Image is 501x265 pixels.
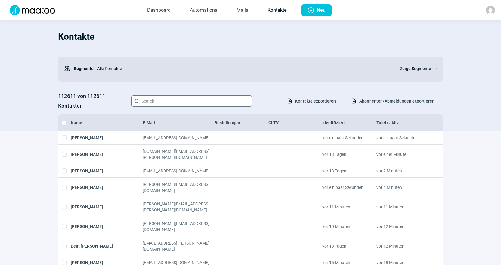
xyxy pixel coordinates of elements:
[71,240,143,252] div: Beat [PERSON_NAME]
[143,220,215,233] div: [PERSON_NAME][EMAIL_ADDRESS][DOMAIN_NAME]
[143,120,215,126] div: E-Mail
[322,181,376,193] div: vor ein paar Sekunden
[131,95,252,107] input: Search
[143,135,215,141] div: [EMAIL_ADDRESS][DOMAIN_NAME]
[322,220,376,233] div: vor 10 Minuten
[322,240,376,252] div: vor 13 Tagen
[359,96,435,106] span: Abonnenten/Abmeldungen exportieren
[322,135,376,141] div: vor ein paar Sekunden
[142,1,175,20] a: Dashboard
[58,26,443,47] h1: Kontakte
[268,120,322,126] div: CLTV
[376,168,430,174] div: vor 2 Minuten
[376,120,430,126] div: Zuletz aktiv
[143,201,215,213] div: [PERSON_NAME][EMAIL_ADDRESS][PERSON_NAME][DOMAIN_NAME]
[376,181,430,193] div: vor 4 Minuten
[376,148,430,160] div: vor einer Minute
[71,181,143,193] div: [PERSON_NAME]
[143,240,215,252] div: [EMAIL_ADDRESS][PERSON_NAME][DOMAIN_NAME]
[185,1,222,20] a: Automations
[58,91,125,111] h3: 112611 von 112611 Kontakten
[376,220,430,233] div: vor 12 Minuten
[322,148,376,160] div: vor 13 Tagen
[322,168,376,174] div: vor 13 Tagen
[317,4,326,16] span: Neu
[376,135,430,141] div: vor ein paar Sekunden
[486,6,495,15] img: avatar
[322,120,376,126] div: Identifiziert
[143,181,215,193] div: [PERSON_NAME][EMAIL_ADDRESS][DOMAIN_NAME]
[295,96,336,106] span: Kontakte exportieren
[71,120,143,126] div: Name
[345,96,441,106] button: Abonnenten/Abmeldungen exportieren
[71,135,143,141] div: [PERSON_NAME]
[71,220,143,233] div: [PERSON_NAME]
[215,120,268,126] div: Bestellungen
[322,201,376,213] div: vor 11 Minuten
[232,1,253,20] a: Mails
[400,65,431,72] span: Zeige Segmente
[301,4,332,16] button: Neu
[143,148,215,160] div: [DOMAIN_NAME][EMAIL_ADDRESS][PERSON_NAME][DOMAIN_NAME]
[71,168,143,174] div: [PERSON_NAME]
[376,240,430,252] div: vor 12 Minuten
[64,63,94,75] div: Segmente
[94,63,393,75] div: Alle Kontakte
[143,168,215,174] div: [EMAIL_ADDRESS][DOMAIN_NAME]
[263,1,292,20] a: Kontakte
[71,201,143,213] div: [PERSON_NAME]
[71,148,143,160] div: [PERSON_NAME]
[280,96,342,106] button: Kontakte exportieren
[376,201,430,213] div: vor 11 Minuten
[6,5,59,15] img: Logo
